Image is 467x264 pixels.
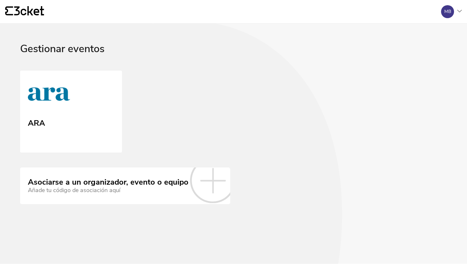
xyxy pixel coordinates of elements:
a: {' '} [5,6,44,17]
div: Asociarse a un organizador, evento o equipo [28,178,188,187]
div: ARA [28,116,45,128]
div: Gestionar eventos [20,43,447,71]
a: Asociarse a un organizador, evento o equipo Añade tu código de asociación aquí [20,167,230,204]
div: MB [444,9,451,14]
g: {' '} [5,6,13,16]
a: ARA ARA [20,71,122,153]
img: ARA [28,81,70,110]
div: Añade tu código de asociación aquí [28,187,188,194]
